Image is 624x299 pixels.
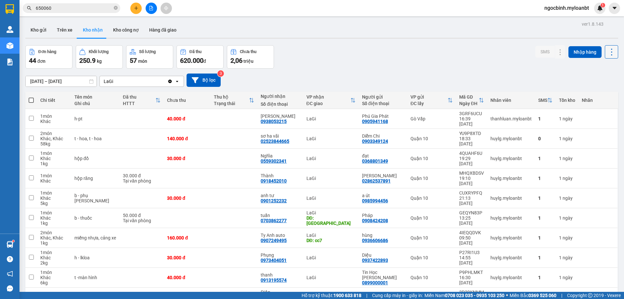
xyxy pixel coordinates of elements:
div: hộp răng [74,176,116,181]
div: Người gửi [362,94,404,100]
div: huylg.myloanbt [490,196,532,201]
div: 2 kg [40,260,68,265]
div: b - phụ tùng [74,193,116,203]
div: Ngày ĐH [459,101,479,106]
div: Tên món [74,94,116,100]
th: Toggle SortBy [407,92,456,109]
div: tuấn [261,213,300,218]
div: 1 món [40,114,68,119]
div: huylg.myloanbt [490,255,532,260]
div: Quận 10 [410,215,453,221]
div: 21:13 [DATE] [459,196,484,206]
div: h - lkloa [74,255,116,260]
div: Tại văn phòng [123,178,161,183]
div: LaGi [306,275,356,280]
sup: 1 [601,3,605,7]
span: 57 [130,57,137,64]
div: b - thuốc [74,215,116,221]
div: Chưa thu [167,98,207,103]
div: LaGi [306,136,356,141]
span: ngày [563,196,573,201]
div: Quận 10 [410,156,453,161]
div: 6 kg [40,280,68,285]
svg: open [175,79,180,84]
div: GEQYN83P [459,210,484,215]
div: hộp đồ [74,156,116,161]
div: Khác [40,215,68,221]
div: 1 kg [40,161,68,166]
span: notification [7,271,13,277]
div: 58 kg [40,141,68,146]
div: a út [362,193,404,198]
span: 2,06 [230,57,242,64]
button: SMS [535,46,555,58]
div: 1 món [40,250,68,255]
div: huylg.myloanbt [490,275,532,280]
th: Toggle SortBy [211,92,257,109]
span: Cung cấp máy in - giấy in: [372,292,423,299]
span: close-circle [114,6,118,10]
button: Hàng đã giao [144,22,182,38]
div: 40.000 đ [167,275,207,280]
div: 1 [538,235,552,240]
div: thanh [261,272,300,278]
button: Nhập hàng [568,46,602,58]
span: | [366,292,367,299]
div: LaGi [306,210,356,215]
div: P27RI1U3 [459,250,484,255]
div: 1 món [40,190,68,196]
button: Kho gửi [25,22,52,38]
div: 1 kg [40,240,68,246]
img: solution-icon [6,59,13,65]
div: 1 [538,196,552,201]
span: copyright [588,293,592,298]
div: Tin Học Ngôi Sao [362,270,404,280]
div: 0908424208 [362,218,388,223]
span: 250.9 [79,57,96,64]
div: Pháp [362,213,404,218]
div: 0 [538,136,552,141]
div: LaGi [306,196,356,201]
span: caret-down [612,5,617,11]
div: Khác [40,119,68,124]
div: SMS [538,98,547,103]
div: Nhân viên [490,98,532,103]
span: | [561,292,562,299]
div: VP nhận [306,94,350,100]
div: ĐC lấy [410,101,448,106]
button: Khối lượng250.9kg [76,45,123,69]
div: Số lượng [139,49,156,54]
button: aim [161,3,172,14]
div: ĐC giao [306,101,350,106]
img: icon-new-feature [597,5,603,11]
span: kg [97,59,102,64]
img: logo-vxr [6,4,14,14]
div: CUXRYPFQ [459,190,484,196]
div: Quận 10 [410,235,453,240]
div: 3D39KNMM [459,290,484,295]
div: Khác [40,196,68,201]
div: 0918452010 [261,178,287,183]
th: Toggle SortBy [303,92,359,109]
span: ngày [563,275,573,280]
div: 40.000 đ [167,116,207,121]
div: Gò Vấp [410,116,453,121]
div: 30.000 đ [167,255,207,260]
div: 18:33 [DATE] [459,136,484,146]
div: 1 [559,176,575,181]
div: LaGi [306,156,356,161]
div: Quận 10 [410,275,453,280]
div: 0901252232 [261,198,287,203]
div: Chưa thu [240,49,256,54]
div: 02862537891 [362,178,391,183]
div: 0368801349 [362,158,388,164]
div: miếng nhựa, cảng xe [74,235,116,240]
div: Chi tiết [40,98,68,103]
div: 50.000 đ [123,213,161,218]
div: Khác, Khác [40,235,68,240]
div: ver 1.8.143 [582,20,604,28]
div: MHQXBDSV [459,170,484,176]
span: ⚪️ [506,294,508,297]
div: 0903349124 [362,139,388,144]
div: 1 [538,116,552,121]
